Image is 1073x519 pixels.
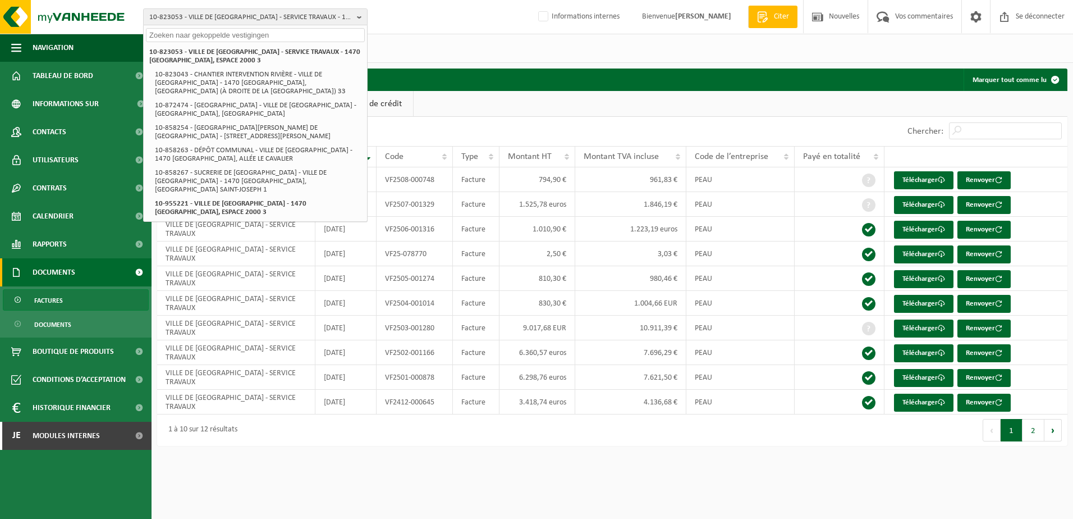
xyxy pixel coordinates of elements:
td: PEAU [686,192,795,217]
button: 2 [1022,419,1044,441]
li: 10-823043 - CHANTIER INTERVENTION RIVIÈRE - VILLE DE [GEOGRAPHIC_DATA] - 1470 [GEOGRAPHIC_DATA], ... [152,67,365,98]
font: Renvoyer [966,300,995,307]
span: Payé en totalité [803,152,860,161]
span: Rapports [33,230,67,258]
a: Documents [3,313,149,335]
td: PEAU [686,167,795,192]
td: VF2506-001316 [377,217,453,242]
td: [DATE] [315,242,377,266]
td: [DATE] [315,217,377,242]
td: 1.525,78 euros [499,192,575,217]
font: Bienvenue [642,12,731,21]
font: Renvoyer [966,176,995,184]
td: 794,90 € [499,167,575,192]
button: Prochain [1044,419,1062,441]
td: VF2508-000748 [377,167,453,192]
a: Note de crédit [338,91,413,117]
td: [DATE] [315,365,377,390]
td: PEAU [686,390,795,415]
td: [DATE] [315,266,377,291]
td: 1.004,66 EUR [575,291,686,316]
td: [DATE] [315,390,377,415]
font: Télécharger [902,251,938,258]
td: PEAU [686,340,795,365]
td: 3.418,74 euros [499,390,575,415]
span: Calendrier [33,202,74,230]
td: VF2505-001274 [377,266,453,291]
span: Citer [771,11,792,22]
span: Montant HT [508,152,552,161]
td: VILLE DE [GEOGRAPHIC_DATA] - SERVICE TRAVAUX [157,266,315,291]
span: Utilisateurs [33,146,79,174]
label: Chercher: [907,127,943,136]
td: [DATE] [315,340,377,365]
button: Précédent [983,419,1001,441]
li: 10-858263 - DÉPÔT COMMUNAL - VILLE DE [GEOGRAPHIC_DATA] - 1470 [GEOGRAPHIC_DATA], ALLÉE LE CAVALIER [152,143,365,166]
td: Facture [453,365,499,390]
div: 1 à 10 sur 12 résultats [163,420,237,440]
td: [DATE] [315,316,377,340]
td: PEAU [686,242,795,266]
span: Je [11,422,21,450]
button: 1 [1001,419,1022,441]
button: Renvoyer [957,245,1011,263]
td: VF2501-000878 [377,365,453,390]
td: 6.360,57 euros [499,340,575,365]
td: 7.696,29 € [575,340,686,365]
li: 10-858254 - [GEOGRAPHIC_DATA][PERSON_NAME] DE [GEOGRAPHIC_DATA] - [STREET_ADDRESS][PERSON_NAME] [152,121,365,143]
span: Contrats [33,174,67,202]
span: Documents [34,314,71,335]
td: Facture [453,266,499,291]
td: Facture [453,390,499,415]
span: Montant TVA incluse [584,152,659,161]
input: Zoeken naar gekoppelde vestigingen [146,28,365,42]
li: 10-858267 - SUCRERIE DE [GEOGRAPHIC_DATA] - VILLE DE [GEOGRAPHIC_DATA] - 1470 [GEOGRAPHIC_DATA], ... [152,166,365,197]
strong: 10-823053 - VILLE DE [GEOGRAPHIC_DATA] - SERVICE TRAVAUX - 1470 [GEOGRAPHIC_DATA], ESPACE 2000 3 [149,48,360,64]
button: Renvoyer [957,394,1011,412]
font: Marquer tout comme lu [973,76,1047,84]
span: Factures [34,290,63,311]
a: Factures [3,289,149,311]
font: Renvoyer [966,374,995,381]
a: Télécharger [894,344,953,362]
font: Renvoyer [966,349,995,357]
font: Renvoyer [966,251,995,258]
td: PEAU [686,266,795,291]
font: Renvoyer [966,399,995,406]
td: 810,30 € [499,266,575,291]
font: Télécharger [902,349,938,357]
button: Renvoyer [957,320,1011,338]
span: 10-823053 - VILLE DE [GEOGRAPHIC_DATA] - SERVICE TRAVAUX - 1470 [GEOGRAPHIC_DATA], ESPACE 2000 3 [149,9,352,26]
font: Télécharger [902,275,938,283]
td: VF2503-001280 [377,316,453,340]
td: 980,46 € [575,266,686,291]
a: Télécharger [894,270,953,288]
span: Code de l’entreprise [695,152,768,161]
a: Citer [748,6,797,28]
td: 7.621,50 € [575,365,686,390]
td: 1.846,19 € [575,192,686,217]
td: PEAU [686,291,795,316]
span: Type [461,152,478,161]
td: PEAU [686,316,795,340]
span: Tableau de bord [33,62,93,90]
span: Documents [33,258,75,286]
font: Télécharger [902,300,938,307]
td: VF2504-001014 [377,291,453,316]
font: Télécharger [902,201,938,208]
span: Informations sur l’entreprise [33,90,130,118]
td: PEAU [686,217,795,242]
td: 830,30 € [499,291,575,316]
span: Contacts [33,118,66,146]
td: 9.017,68 EUR [499,316,575,340]
font: Télécharger [902,176,938,184]
font: Télécharger [902,226,938,233]
span: Conditions d’acceptation [33,366,126,394]
font: Renvoyer [966,201,995,208]
a: Télécharger [894,245,953,263]
button: Renvoyer [957,221,1011,239]
td: 4.136,68 € [575,390,686,415]
strong: 10-955221 - VILLE DE [GEOGRAPHIC_DATA] - 1470 [GEOGRAPHIC_DATA], ESPACE 2000 3 [155,200,306,216]
td: VILLE DE [GEOGRAPHIC_DATA] - SERVICE TRAVAUX [157,340,315,365]
td: PEAU [686,365,795,390]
